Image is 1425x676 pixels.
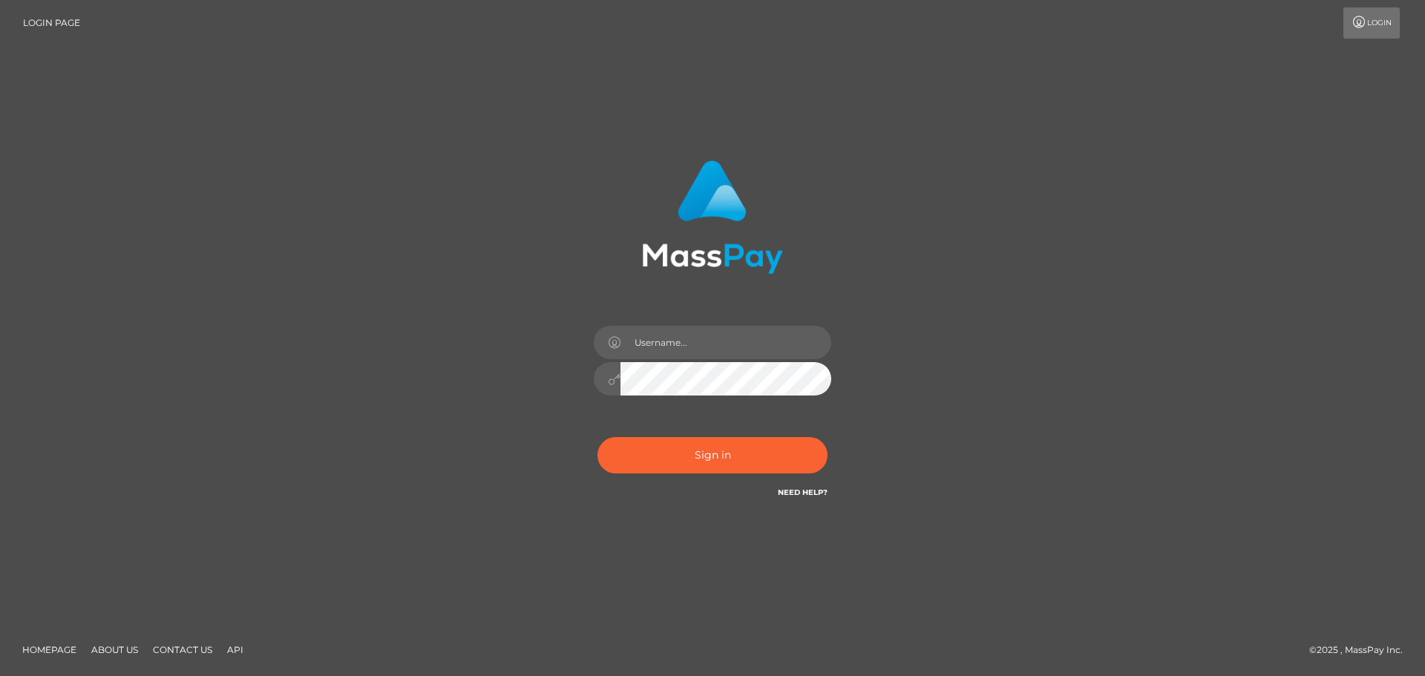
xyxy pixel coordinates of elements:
button: Sign in [597,437,828,473]
a: About Us [85,638,144,661]
div: © 2025 , MassPay Inc. [1309,642,1414,658]
input: Username... [620,326,831,359]
a: Login [1343,7,1400,39]
a: Need Help? [778,488,828,497]
a: Contact Us [147,638,218,661]
a: Homepage [16,638,82,661]
a: Login Page [23,7,80,39]
img: MassPay Login [642,160,783,274]
a: API [221,638,249,661]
